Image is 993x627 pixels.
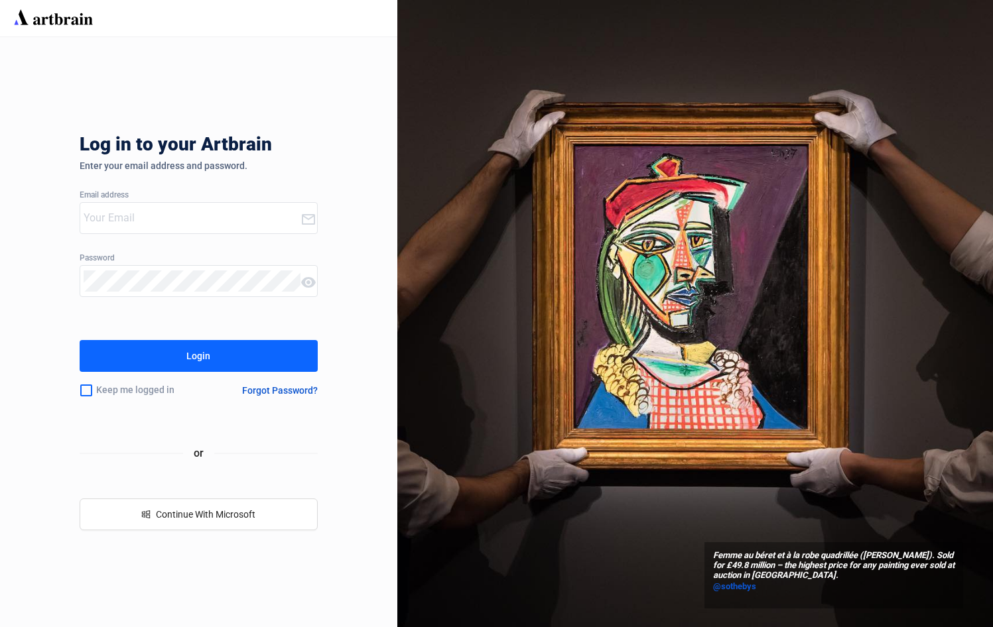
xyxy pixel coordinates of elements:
div: Enter your email address and password. [80,160,318,171]
span: Femme au béret et à la robe quadrillée ([PERSON_NAME]). Sold for £49.8 million – the highest pric... [713,551,955,581]
span: Continue With Microsoft [156,509,255,520]
span: or [183,445,214,461]
input: Your Email [84,207,300,229]
a: @sothebys [713,580,955,593]
div: Email address [80,191,318,200]
button: Login [80,340,318,372]
div: Keep me logged in [80,376,211,404]
div: Forgot Password? [242,385,318,396]
span: @sothebys [713,581,756,591]
div: Password [80,254,318,263]
span: windows [141,510,151,519]
div: Login [186,345,210,367]
div: Log in to your Artbrain [80,134,478,160]
button: windowsContinue With Microsoft [80,498,318,530]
